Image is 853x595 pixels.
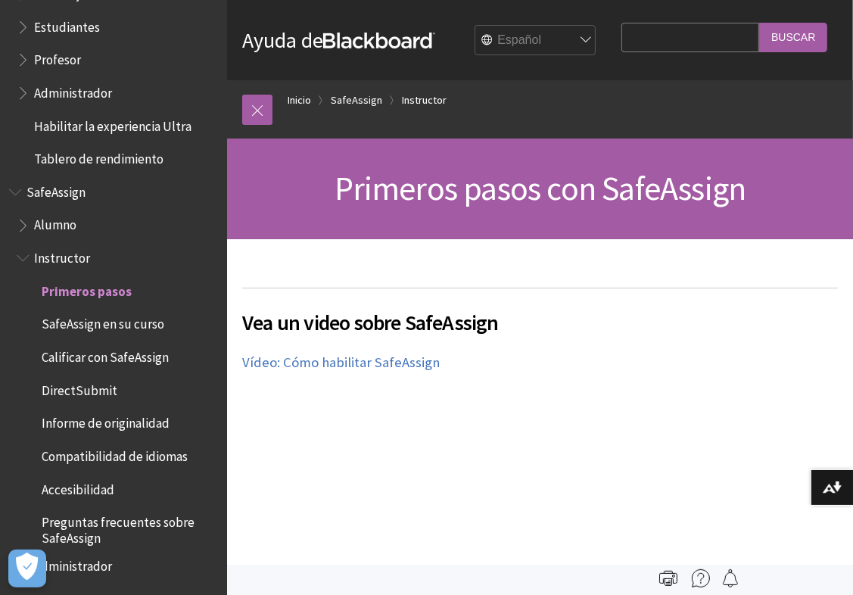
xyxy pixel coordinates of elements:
[692,569,710,587] img: More help
[34,114,191,134] span: Habilitar la experiencia Ultra
[759,23,827,52] input: Buscar
[34,146,163,167] span: Tablero de rendimiento
[34,553,112,574] span: Administrador
[242,288,838,338] h2: Vea un video sobre SafeAssign
[288,91,311,110] a: Inicio
[721,569,739,587] img: Follow this page
[331,91,382,110] a: SafeAssign
[42,444,188,464] span: Compatibilidad de idiomas
[323,33,435,48] strong: Blackboard
[42,279,132,299] span: Primeros pasos
[42,411,170,431] span: Informe de originalidad
[8,550,46,587] button: Abrir preferencias
[34,80,112,101] span: Administrador
[242,354,440,372] a: Vídeo: Cómo habilitar SafeAssign
[42,510,216,546] span: Preguntas frecuentes sobre SafeAssign
[42,344,169,365] span: Calificar con SafeAssign
[242,26,435,54] a: Ayuda deBlackboard
[34,47,81,67] span: Profesor
[42,378,117,398] span: DirectSubmit
[402,91,447,110] a: Instructor
[9,179,218,578] nav: Book outline for Blackboard SafeAssign
[659,569,677,587] img: Print
[26,179,86,200] span: SafeAssign
[335,167,746,209] span: Primeros pasos con SafeAssign
[42,312,164,332] span: SafeAssign en su curso
[34,245,90,266] span: Instructor
[34,213,76,233] span: Alumno
[42,477,114,497] span: Accesibilidad
[475,26,596,56] select: Site Language Selector
[34,14,100,35] span: Estudiantes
